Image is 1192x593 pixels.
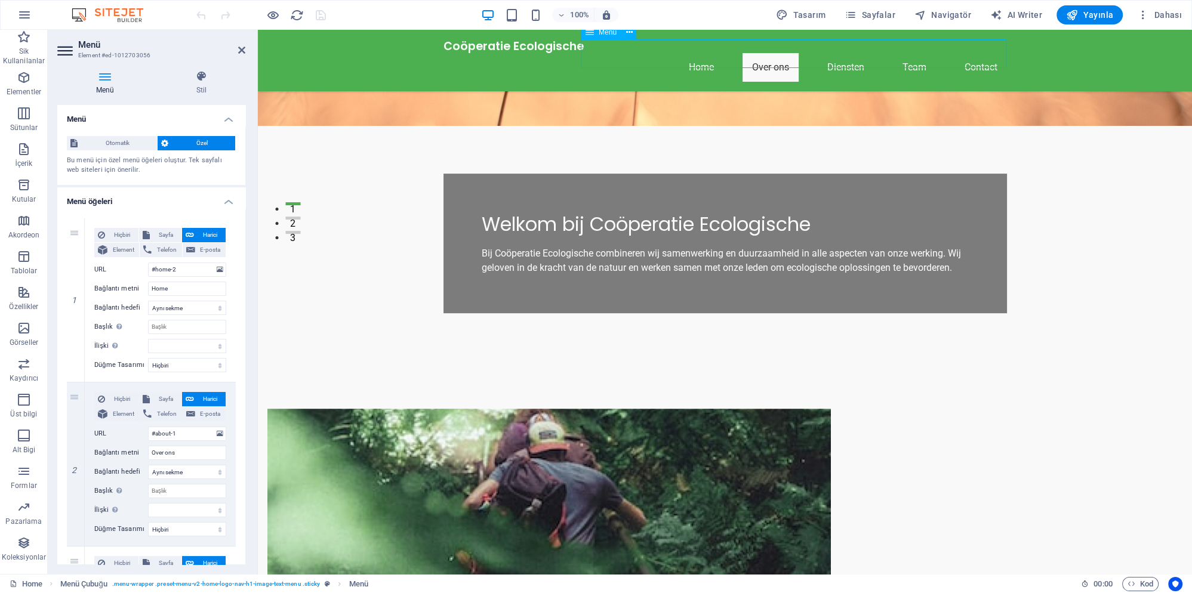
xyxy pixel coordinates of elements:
a: Seçimi iptal etmek için tıkla. Sayfaları açmak için çift tıkla [10,577,42,591]
span: Yayınla [1066,9,1113,21]
button: Telefon [140,407,181,421]
label: URL [94,262,148,277]
span: Sayfa [153,556,178,570]
button: Element [94,243,139,257]
span: Telefon [155,407,178,421]
button: Dahası [1132,5,1187,24]
span: Sayfa [153,392,178,406]
button: Hiçbiri [94,392,138,406]
button: Navigatör [910,5,976,24]
button: Özel [158,136,235,150]
input: Başlık [148,320,226,334]
button: 100% [552,8,595,22]
span: Seçmek için tıkla. Düzenlemek için çift tıkla [60,577,107,591]
label: Bağlantı hedefi [94,301,148,315]
i: Yeniden boyutlandırmada yakınlaştırma düzeyini seçilen cihaza uyacak şekilde otomatik olarak ayarla. [601,10,612,20]
h4: Menü [57,105,245,126]
span: Hiçbiri [109,556,135,570]
span: Hiçbiri [109,392,135,406]
div: Tasarım (Ctrl+Alt+Y) [771,5,830,24]
span: Tasarım [776,9,826,21]
button: Otomatik [67,136,157,150]
button: 1 [27,172,42,175]
h6: Oturum süresi [1081,577,1113,591]
h4: Stil [158,70,245,95]
span: Hiçbiri [109,228,135,242]
p: Tablolar [11,266,38,276]
button: AI Writer [985,5,1047,24]
div: Bu menü için özel menü öğeleri oluştur. Tek sayfalı web siteleri için önerilir. [67,156,236,175]
img: Editor Logo [69,8,158,22]
span: Sayfalar [845,9,895,21]
p: Görseller [10,338,38,347]
span: Element [111,407,135,421]
p: Sütunlar [10,123,38,132]
p: İçerik [15,159,32,168]
label: Bağlantı metni [94,282,148,296]
span: Harici [198,228,222,242]
h2: Menü [78,39,245,50]
span: Özel [172,136,232,150]
button: Ön izleme modundan çıkıp düzenlemeye devam etmek için buraya tıklayın [266,8,280,22]
button: Yayınla [1057,5,1123,24]
p: Koleksiyonlar [2,552,46,562]
input: URL... [148,262,226,277]
h6: 100% [570,8,589,22]
button: Telefon [140,243,181,257]
span: Navigatör [914,9,971,21]
label: Bağlantı metni [94,446,148,460]
button: 2 [27,187,42,190]
span: AI Writer [990,9,1042,21]
button: Sayfalar [840,5,900,24]
button: E-posta [183,407,226,421]
label: URL [94,427,148,441]
p: Pazarlama [5,517,42,526]
p: Alt Bigi [13,445,36,455]
label: Başlık [94,320,148,334]
span: Otomatik [81,136,153,150]
span: 00 00 [1094,577,1112,591]
span: Sayfa [153,228,178,242]
label: Başlık [94,484,148,498]
em: 2 [66,465,83,475]
button: Harici [182,556,226,570]
em: 1 [66,295,83,305]
span: . menu-wrapper .preset-menu-v2-home-logo-nav-h1-image-text-menu .sticky [112,577,321,591]
button: Sayfa [139,556,181,570]
p: Elementler [7,87,41,97]
span: Harici [198,556,222,570]
p: Akordeon [8,230,40,240]
p: Üst bilgi [10,409,37,419]
p: Formlar [11,481,37,490]
input: Bağlantı metni... [148,446,226,460]
input: Bağlantı metni... [148,282,226,296]
h4: Menü [57,70,158,95]
span: : [1102,579,1104,588]
p: Özellikler [9,302,38,311]
button: Element [94,407,139,421]
span: Kod [1128,577,1153,591]
button: Hiçbiri [94,228,138,242]
button: reload [289,8,304,22]
button: Kod [1122,577,1159,591]
label: İlişki [94,503,148,517]
span: Menü [599,29,617,36]
p: Kaydırıcı [10,373,38,383]
label: İlişki [94,339,148,353]
button: Harici [182,228,226,242]
span: E-posta [199,243,222,257]
i: Bu element, özelleştirilebilir bir ön ayar [325,580,330,587]
button: Sayfa [139,228,181,242]
nav: breadcrumb [60,577,368,591]
label: Düğme Tasarımı [94,358,148,372]
span: Seçmek için tıkla. Düzenlemek için çift tıkla [349,577,368,591]
input: Başlık [148,484,226,498]
span: E-posta [199,407,222,421]
span: Dahası [1137,9,1182,21]
span: Element [111,243,135,257]
i: Sayfayı yeniden yükleyin [290,8,304,22]
button: Harici [182,392,226,406]
span: Telefon [155,243,178,257]
h4: Menü öğeleri [57,187,245,209]
label: Bağlantı hedefi [94,465,148,479]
